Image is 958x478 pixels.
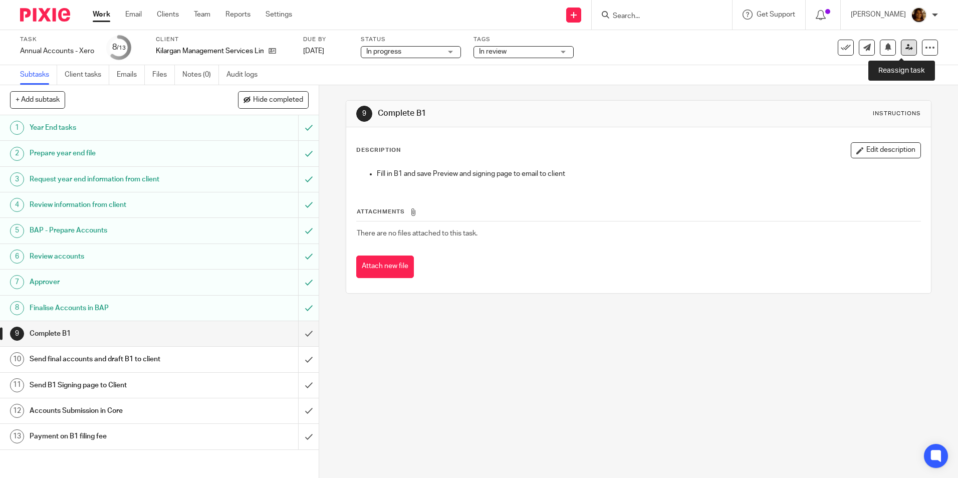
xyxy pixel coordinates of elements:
[10,301,24,315] div: 8
[30,429,202,444] h1: Payment on B1 filing fee
[911,7,927,23] img: Arvinder.jpeg
[10,147,24,161] div: 2
[361,36,461,44] label: Status
[20,36,94,44] label: Task
[152,65,175,85] a: Files
[117,45,126,51] small: /13
[117,65,145,85] a: Emails
[10,327,24,341] div: 9
[30,301,202,316] h1: Finalise Accounts in BAP
[473,36,574,44] label: Tags
[157,10,179,20] a: Clients
[30,197,202,212] h1: Review information from client
[30,249,202,264] h1: Review accounts
[30,146,202,161] h1: Prepare year end file
[253,96,303,104] span: Hide completed
[10,275,24,289] div: 7
[356,146,401,154] p: Description
[30,326,202,341] h1: Complete B1
[10,121,24,135] div: 1
[303,48,324,55] span: [DATE]
[10,404,24,418] div: 12
[356,106,372,122] div: 9
[10,250,24,264] div: 6
[182,65,219,85] a: Notes (0)
[266,10,292,20] a: Settings
[65,65,109,85] a: Client tasks
[225,10,251,20] a: Reports
[30,352,202,367] h1: Send final accounts and draft B1 to client
[156,46,264,56] p: Kilargan Management Services Limited
[30,120,202,135] h1: Year End tasks
[303,36,348,44] label: Due by
[10,172,24,186] div: 3
[20,65,57,85] a: Subtasks
[30,223,202,238] h1: BAP - Prepare Accounts
[30,403,202,418] h1: Accounts Submission in Core
[851,142,921,158] button: Edit description
[873,110,921,118] div: Instructions
[10,352,24,366] div: 10
[194,10,210,20] a: Team
[10,224,24,238] div: 5
[356,256,414,278] button: Attach new file
[479,48,507,55] span: In review
[10,378,24,392] div: 11
[377,169,920,179] p: Fill in B1 and save Preview and signing page to email to client
[30,172,202,187] h1: Request year end information from client
[156,36,291,44] label: Client
[357,209,405,214] span: Attachments
[10,198,24,212] div: 4
[20,8,70,22] img: Pixie
[20,46,94,56] div: Annual Accounts - Xero
[366,48,401,55] span: In progress
[357,230,477,237] span: There are no files attached to this task.
[10,91,65,108] button: + Add subtask
[238,91,309,108] button: Hide completed
[112,42,126,53] div: 8
[30,275,202,290] h1: Approver
[30,378,202,393] h1: Send B1 Signing page to Client
[226,65,265,85] a: Audit logs
[125,10,142,20] a: Email
[93,10,110,20] a: Work
[10,429,24,443] div: 13
[378,108,660,119] h1: Complete B1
